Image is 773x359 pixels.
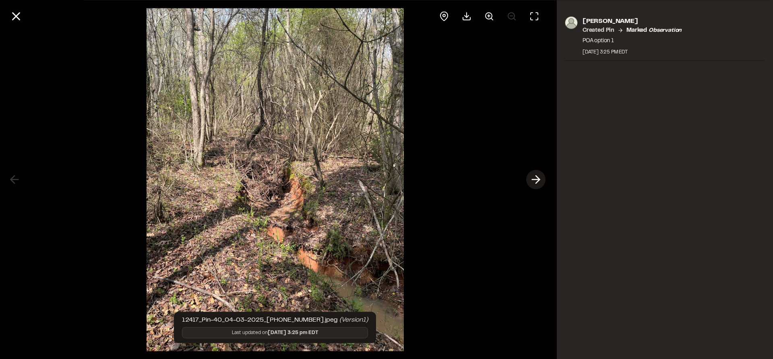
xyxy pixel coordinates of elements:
[526,170,546,189] button: Next photo
[525,6,544,26] button: Toggle Fullscreen
[480,6,499,26] button: Zoom in
[626,26,682,35] p: Marked
[6,6,26,26] button: Close modal
[583,26,614,35] p: Created Pin
[583,48,682,55] div: [DATE] 3:25 PM EDT
[583,16,682,26] p: [PERSON_NAME]
[583,36,682,45] p: POA option 1
[649,28,682,33] em: observation
[434,6,454,26] div: View pin on map
[565,16,578,29] img: photo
